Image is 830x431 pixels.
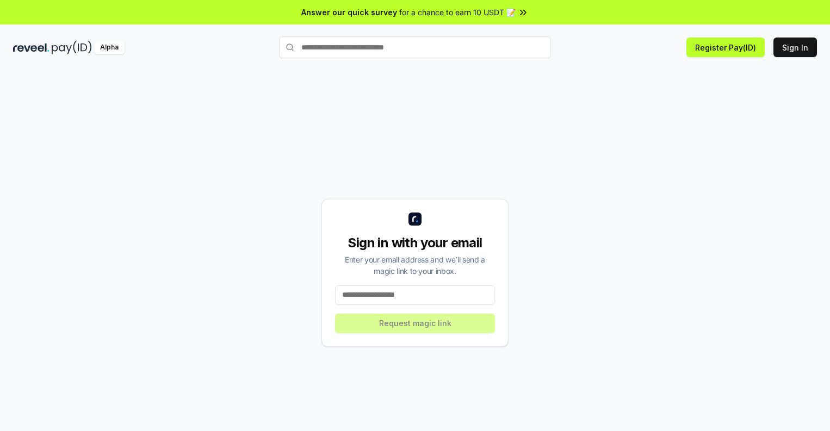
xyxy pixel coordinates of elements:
img: pay_id [52,41,92,54]
button: Register Pay(ID) [686,38,765,57]
span: Answer our quick survey [301,7,397,18]
div: Enter your email address and we’ll send a magic link to your inbox. [335,254,495,277]
img: logo_small [408,213,422,226]
div: Alpha [94,41,125,54]
span: for a chance to earn 10 USDT 📝 [399,7,516,18]
img: reveel_dark [13,41,49,54]
div: Sign in with your email [335,234,495,252]
button: Sign In [773,38,817,57]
